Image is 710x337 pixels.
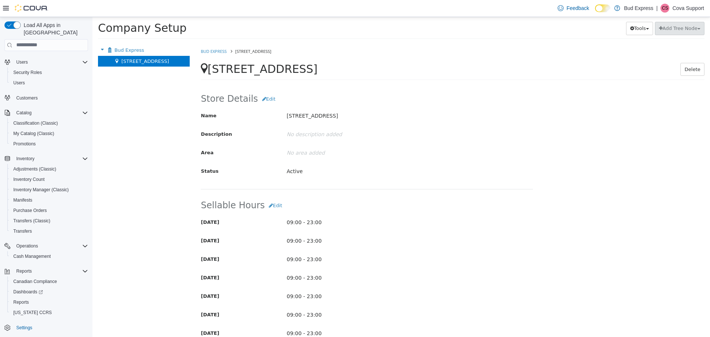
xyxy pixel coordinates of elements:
[115,46,225,58] span: [STREET_ADDRESS]
[10,287,88,296] span: Dashboards
[194,255,412,267] p: 09:00 - 23:00
[13,310,52,316] span: [US_STATE] CCRS
[10,216,88,225] span: Transfers (Classic)
[108,202,126,208] span: [DATE]
[10,308,88,317] span: Washington CCRS
[1,241,91,251] button: Operations
[108,133,121,138] span: Area
[108,96,124,101] span: Name
[13,218,50,224] span: Transfers (Classic)
[16,95,38,101] span: Customers
[13,299,29,305] span: Reports
[10,206,88,215] span: Purchase Orders
[13,108,34,117] button: Catalog
[166,75,187,89] button: Edit
[194,111,412,124] p: No description added
[1,92,91,103] button: Customers
[656,4,658,13] p: |
[13,120,58,126] span: Classification (Classic)
[10,185,88,194] span: Inventory Manager (Classic)
[624,4,653,13] p: Bud Express
[13,93,88,102] span: Customers
[172,182,194,195] button: Edit
[7,276,91,287] button: Canadian Compliance
[13,228,32,234] span: Transfers
[13,242,88,250] span: Operations
[22,30,51,36] span: Bud Express
[534,5,561,18] button: Tools
[194,199,412,212] p: 09:00 - 23:00
[108,313,126,319] span: [DATE]
[13,58,31,67] button: Users
[16,59,28,65] span: Users
[10,196,88,205] span: Manifests
[7,118,91,128] button: Classification (Classic)
[10,206,50,215] a: Purchase Orders
[7,67,91,78] button: Security Roles
[7,205,91,216] button: Purchase Orders
[1,266,91,276] button: Reports
[108,295,126,300] span: [DATE]
[10,227,88,236] span: Transfers
[13,154,88,163] span: Inventory
[10,277,88,286] span: Canadian Compliance
[10,216,53,225] a: Transfers (Classic)
[555,1,592,16] a: Feedback
[595,4,611,12] input: Dark Mode
[16,268,32,274] span: Reports
[7,139,91,149] button: Promotions
[194,218,412,230] p: 09:00 - 23:00
[10,119,88,128] span: Classification (Classic)
[10,119,61,128] a: Classification (Classic)
[10,196,35,205] a: Manifests
[16,156,34,162] span: Inventory
[10,252,54,261] a: Cash Management
[588,46,612,59] button: Delete
[143,31,179,37] span: [STREET_ADDRESS]
[108,76,165,87] span: Store Details
[13,70,42,75] span: Security Roles
[194,310,412,323] p: 09:00 - 23:00
[10,298,32,307] a: Reports
[7,185,91,195] button: Inventory Manager (Classic)
[13,176,45,182] span: Inventory Count
[13,58,88,67] span: Users
[7,216,91,226] button: Transfers (Classic)
[13,166,56,172] span: Adjustments (Classic)
[1,154,91,164] button: Inventory
[13,131,54,137] span: My Catalog (Classic)
[10,175,48,184] a: Inventory Count
[194,129,412,142] p: No area added
[7,307,91,318] button: [US_STATE] CCRS
[13,323,35,332] a: Settings
[194,148,412,161] p: Active
[1,57,91,67] button: Users
[13,154,37,163] button: Inventory
[6,4,94,17] span: Company Setup
[7,251,91,262] button: Cash Management
[13,197,32,203] span: Manifests
[13,141,36,147] span: Promotions
[7,195,91,205] button: Manifests
[194,273,412,286] p: 09:00 - 23:00
[10,308,55,317] a: [US_STATE] CCRS
[672,4,704,13] p: Cova Support
[662,4,668,13] span: CS
[10,139,88,148] span: Promotions
[10,68,88,77] span: Security Roles
[13,187,69,193] span: Inventory Manager (Classic)
[13,267,35,276] button: Reports
[21,21,88,36] span: Load All Apps in [GEOGRAPHIC_DATA]
[7,287,91,297] a: Dashboards
[10,165,88,173] span: Adjustments (Classic)
[10,129,88,138] span: My Catalog (Classic)
[7,297,91,307] button: Reports
[194,291,412,304] p: 09:00 - 23:00
[108,258,126,263] span: [DATE]
[108,114,139,120] span: Description
[10,129,57,138] a: My Catalog (Classic)
[108,239,126,245] span: [DATE]
[7,174,91,185] button: Inventory Count
[29,41,77,47] span: [STREET_ADDRESS]
[16,325,32,331] span: Settings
